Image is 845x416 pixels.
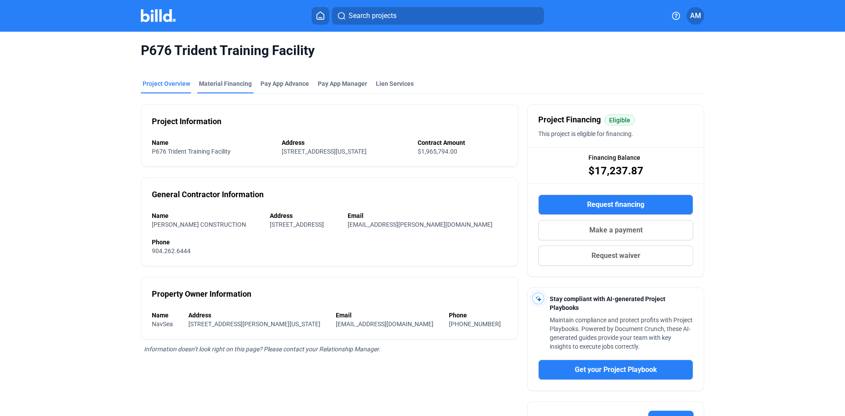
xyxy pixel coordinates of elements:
[336,320,434,328] span: [EMAIL_ADDRESS][DOMAIN_NAME]
[550,317,693,350] span: Maintain compliance and protect profits with Project Playbooks. Powered by Document Crunch, these...
[348,221,492,228] span: [EMAIL_ADDRESS][PERSON_NAME][DOMAIN_NAME]
[282,148,367,155] span: [STREET_ADDRESS][US_STATE]
[152,188,264,201] div: General Contractor Information
[144,346,380,353] span: Information doesn’t look right on this page? Please contact your Relationship Manager.
[152,247,191,254] span: 904.262.6444
[550,295,665,311] span: Stay compliant with AI-generated Project Playbooks
[349,11,397,21] span: Search projects
[538,130,633,137] span: This project is eligible for financing.
[687,7,704,25] button: AM
[152,138,273,147] div: Name
[418,138,507,147] div: Contract Amount
[449,311,507,320] div: Phone
[152,288,251,300] div: Property Owner Information
[261,79,309,88] div: Pay App Advance
[588,153,640,162] span: Financing Balance
[604,114,635,125] mat-chip: Eligible
[152,211,261,220] div: Name
[141,9,176,22] img: Billd Company Logo
[141,42,704,59] span: P676 Trident Training Facility
[588,164,643,178] span: $17,237.87
[538,360,693,380] button: Get your Project Playbook
[270,211,339,220] div: Address
[152,148,231,155] span: P676 Trident Training Facility
[270,221,324,228] span: [STREET_ADDRESS]
[538,195,693,215] button: Request financing
[188,320,320,328] span: [STREET_ADDRESS][PERSON_NAME][US_STATE]
[152,221,246,228] span: [PERSON_NAME] CONSTRUCTION
[152,115,221,128] div: Project Information
[591,250,640,261] span: Request waiver
[199,79,252,88] div: Material Financing
[418,148,457,155] span: $1,965,794.00
[282,138,409,147] div: Address
[318,79,367,88] span: Pay App Manager
[538,220,693,240] button: Make a payment
[690,11,701,21] span: AM
[188,311,327,320] div: Address
[152,238,507,247] div: Phone
[152,320,173,328] span: NavSea
[575,364,657,375] span: Get your Project Playbook
[376,79,414,88] div: Lien Services
[143,79,190,88] div: Project Overview
[348,211,507,220] div: Email
[336,311,440,320] div: Email
[152,311,180,320] div: Name
[449,320,501,328] span: [PHONE_NUMBER]
[538,114,601,126] span: Project Financing
[589,225,643,236] span: Make a payment
[587,199,644,210] span: Request financing
[538,246,693,266] button: Request waiver
[332,7,544,25] button: Search projects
